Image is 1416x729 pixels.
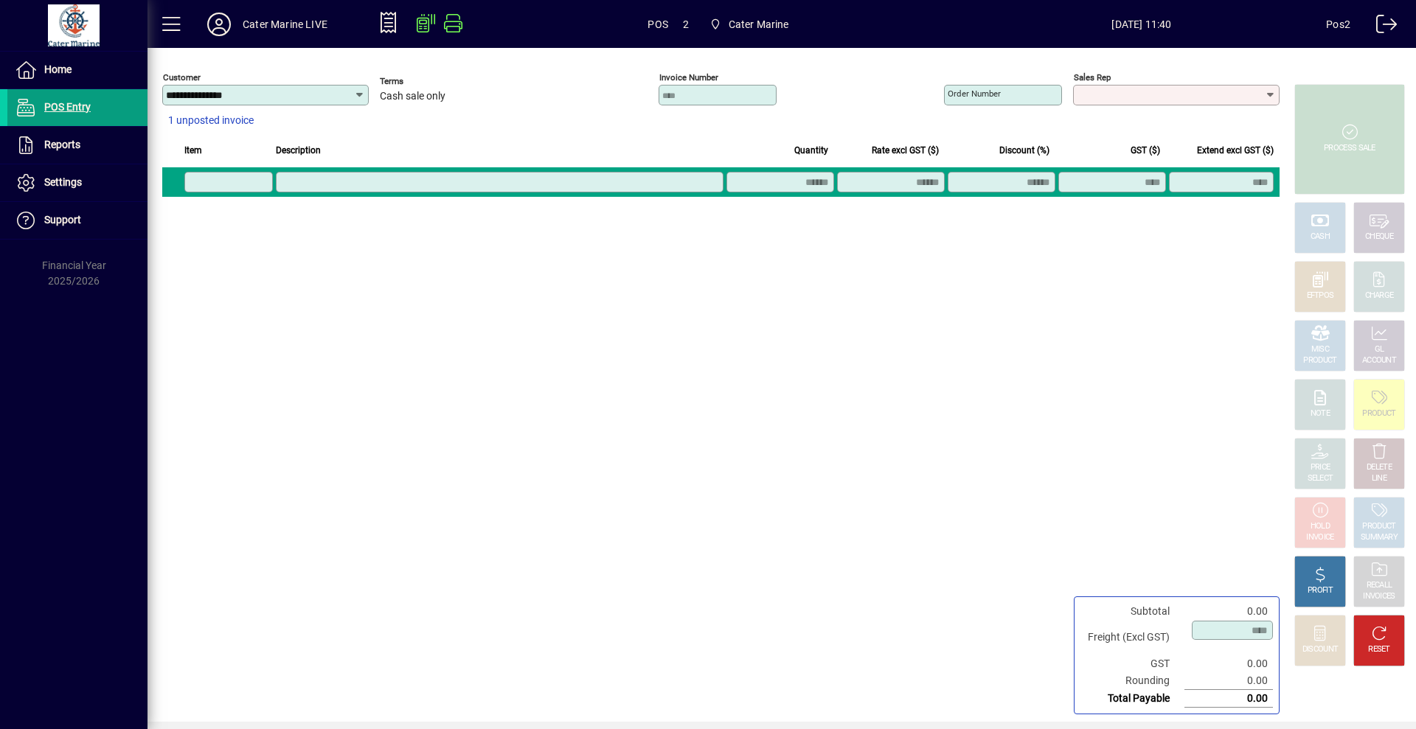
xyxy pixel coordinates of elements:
div: ACCOUNT [1362,355,1396,366]
a: Reports [7,127,147,164]
div: CASH [1311,231,1330,243]
span: Rate excl GST ($) [872,142,939,158]
div: PRODUCT [1362,521,1395,532]
button: 1 unposted invoice [162,108,260,134]
div: HOLD [1311,521,1330,532]
div: Pos2 [1326,13,1350,36]
div: SUMMARY [1361,532,1398,543]
div: Cater Marine LIVE [243,13,327,36]
div: PROFIT [1308,585,1333,596]
span: Cash sale only [380,91,445,102]
span: GST ($) [1131,142,1160,158]
span: Description [276,142,321,158]
a: Support [7,202,147,239]
div: NOTE [1311,408,1330,419]
td: 0.00 [1184,690,1273,708]
button: Profile [195,11,243,38]
span: Cater Marine [729,13,789,36]
div: DELETE [1367,462,1392,473]
div: PRICE [1311,462,1330,473]
span: Terms [380,77,468,86]
span: Quantity [794,142,828,158]
div: SELECT [1308,473,1333,484]
span: 2 [683,13,689,36]
span: Settings [44,176,82,188]
span: Item [184,142,202,158]
mat-label: Order number [948,88,1001,99]
td: 0.00 [1184,655,1273,672]
mat-label: Customer [163,72,201,83]
div: RECALL [1367,580,1392,591]
div: DISCOUNT [1302,644,1338,655]
a: Settings [7,164,147,201]
a: Home [7,52,147,88]
mat-label: Invoice number [659,72,718,83]
span: Discount (%) [999,142,1049,158]
span: Reports [44,139,80,150]
span: [DATE] 11:40 [957,13,1327,36]
div: PRODUCT [1362,408,1395,419]
div: CHARGE [1365,290,1394,301]
mat-label: Sales rep [1074,72,1111,83]
span: 1 unposted invoice [168,113,254,128]
span: Cater Marine [704,11,795,38]
div: LINE [1372,473,1386,484]
span: Home [44,63,72,75]
span: Extend excl GST ($) [1197,142,1274,158]
td: GST [1080,655,1184,672]
td: Total Payable [1080,690,1184,708]
td: Rounding [1080,672,1184,690]
td: Subtotal [1080,603,1184,620]
td: Freight (Excl GST) [1080,620,1184,655]
div: GL [1375,344,1384,355]
div: CHEQUE [1365,231,1393,243]
span: POS [648,13,668,36]
div: RESET [1368,644,1390,655]
div: EFTPOS [1307,290,1334,301]
div: INVOICE [1306,532,1333,543]
span: POS Entry [44,101,91,113]
td: 0.00 [1184,603,1273,620]
div: MISC [1311,344,1329,355]
a: Logout [1365,3,1398,51]
div: PRODUCT [1303,355,1336,366]
td: 0.00 [1184,672,1273,690]
span: Support [44,214,81,226]
div: PROCESS SALE [1324,143,1375,154]
div: INVOICES [1363,591,1395,602]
